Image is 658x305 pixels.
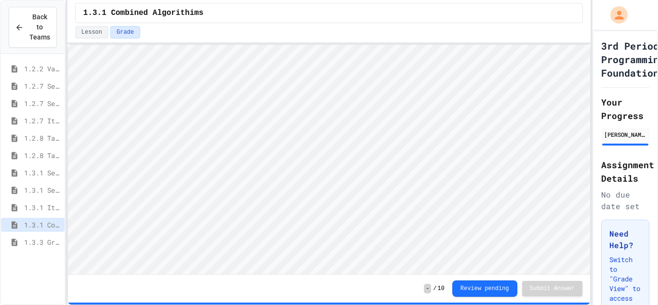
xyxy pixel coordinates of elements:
div: My Account [600,4,630,26]
span: 1.3.1 Iteration Patterns/Trends [24,202,61,212]
h2: Your Progress [601,95,649,122]
span: 1.2.2 Variable Types [24,64,61,74]
span: Submit Answer [530,285,575,292]
button: Lesson [75,26,108,39]
span: 1.2.8 Task 2 [24,150,61,160]
h3: Need Help? [609,228,641,251]
iframe: Snap! Programming Environment [68,45,590,274]
span: 1.3.1 Combined Algorithims [83,7,204,19]
span: Back to Teams [29,12,50,42]
span: 1.3.1 Combined Algorithims [24,220,61,230]
span: 1.2.7 Iteration [24,116,61,126]
span: - [424,284,431,293]
span: 1.3.1 Selection Patterns/Trends [24,185,61,195]
span: 1.3.1 Sequencing Patterns/Trends [24,168,61,178]
span: 1.2.7 Sequencing [24,81,61,91]
span: 10 [437,285,444,292]
h2: Assignment Details [601,158,649,185]
span: 1.2.8 Task 1 [24,133,61,143]
span: / [433,285,436,292]
div: No due date set [601,189,649,212]
div: [PERSON_NAME] [604,130,646,139]
button: Submit Answer [522,281,583,296]
button: Review pending [452,280,517,297]
span: 1.2.7 Selection [24,98,61,108]
span: 1.3.3 Grocery Store Task [24,237,61,247]
button: Grade [110,26,140,39]
button: Back to Teams [9,7,57,48]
